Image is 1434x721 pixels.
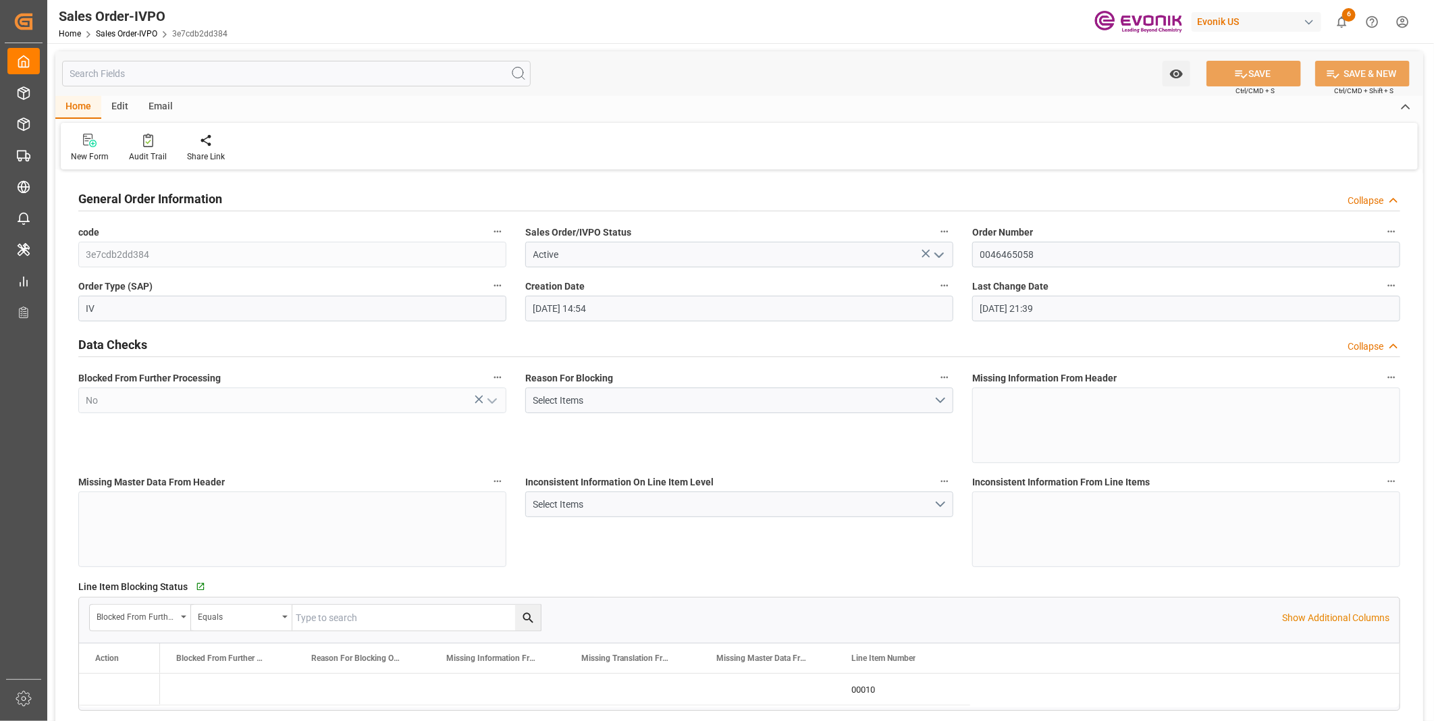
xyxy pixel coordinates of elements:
button: open menu [525,388,953,413]
a: Home [59,29,81,38]
div: Press SPACE to select this row. [160,674,970,705]
h2: General Order Information [78,190,222,208]
input: MM-DD-YYYY HH:MM [525,296,953,321]
span: Blocked From Further Processing [176,653,267,663]
span: Missing Master Data From SAP [716,653,807,663]
span: Sales Order/IVPO Status [525,225,631,240]
button: Missing Information From Header [1383,369,1400,386]
div: Press SPACE to select this row. [79,674,160,705]
div: Home [55,96,101,119]
button: Blocked From Further Processing [489,369,506,386]
span: Last Change Date [972,279,1048,294]
span: Missing Information From Line Item [446,653,537,663]
div: Share Link [187,151,225,163]
button: open menu [90,605,191,631]
button: code [489,223,506,240]
div: Edit [101,96,138,119]
div: Collapse [1348,194,1383,208]
span: 6 [1342,8,1356,22]
h2: Data Checks [78,336,147,354]
span: Creation Date [525,279,585,294]
button: Missing Master Data From Header [489,473,506,490]
button: Help Center [1357,7,1387,37]
div: Select Items [533,498,934,512]
span: Inconsistent Information From Line Items [972,475,1150,489]
div: New Form [71,151,109,163]
button: open menu [525,491,953,517]
div: Sales Order-IVPO [59,6,228,26]
span: Line Item Number [851,653,915,663]
button: Sales Order/IVPO Status [936,223,953,240]
div: Audit Trail [129,151,167,163]
a: Sales Order-IVPO [96,29,157,38]
button: Inconsistent Information On Line Item Level [936,473,953,490]
button: SAVE & NEW [1315,61,1410,86]
span: Missing Information From Header [972,371,1117,385]
button: SAVE [1206,61,1301,86]
button: show 6 new notifications [1327,7,1357,37]
span: Ctrl/CMD + S [1236,86,1275,96]
button: open menu [1163,61,1190,86]
span: Missing Master Data From Header [78,475,225,489]
span: Reason For Blocking On This Line Item [311,653,402,663]
button: open menu [191,605,292,631]
span: Ctrl/CMD + Shift + S [1334,86,1393,96]
span: Order Number [972,225,1033,240]
span: Order Type (SAP) [78,279,153,294]
button: Inconsistent Information From Line Items [1383,473,1400,490]
button: Order Type (SAP) [489,277,506,294]
div: Email [138,96,183,119]
div: Action [95,653,119,663]
span: code [78,225,99,240]
div: 00010 [835,674,970,705]
button: Creation Date [936,277,953,294]
input: MM-DD-YYYY HH:MM [972,296,1400,321]
div: Blocked From Further Processing [97,608,176,623]
button: Reason For Blocking [936,369,953,386]
span: Missing Translation From Master Data [581,653,672,663]
div: Select Items [533,394,934,408]
button: Evonik US [1192,9,1327,34]
button: Order Number [1383,223,1400,240]
button: Last Change Date [1383,277,1400,294]
img: Evonik-brand-mark-Deep-Purple-RGB.jpeg_1700498283.jpeg [1094,10,1182,34]
span: Blocked From Further Processing [78,371,221,385]
input: Search Fields [62,61,531,86]
span: Line Item Blocking Status [78,580,188,594]
p: Show Additional Columns [1282,611,1389,625]
div: Equals [198,608,277,623]
button: search button [515,605,541,631]
button: open menu [481,390,502,411]
span: Inconsistent Information On Line Item Level [525,475,714,489]
button: open menu [928,244,949,265]
div: Collapse [1348,340,1383,354]
input: Type to search [292,605,541,631]
div: Evonik US [1192,12,1321,32]
span: Reason For Blocking [525,371,613,385]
